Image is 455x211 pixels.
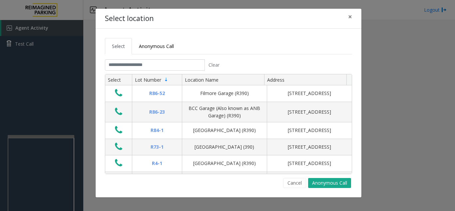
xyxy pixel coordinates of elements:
[283,178,306,188] button: Cancel
[186,127,263,134] div: [GEOGRAPHIC_DATA] (R390)
[105,74,132,86] th: Select
[267,77,284,83] span: Address
[136,143,178,151] div: R73-1
[185,77,219,83] span: Location Name
[308,178,351,188] button: Anonymous Call
[271,108,348,116] div: [STREET_ADDRESS]
[164,77,169,82] span: Sortable
[135,77,161,83] span: Lot Number
[343,9,357,25] button: Close
[348,12,352,21] span: ×
[186,160,263,167] div: [GEOGRAPHIC_DATA] (R390)
[186,143,263,151] div: [GEOGRAPHIC_DATA] (390)
[139,43,174,49] span: Anonymous Call
[271,127,348,134] div: [STREET_ADDRESS]
[112,43,125,49] span: Select
[186,90,263,97] div: Filmore Garage (R390)
[186,105,263,120] div: BCC Garage (Also known as ANB Garage) (R390)
[205,59,224,71] button: Clear
[136,127,178,134] div: R84-1
[136,108,178,116] div: R86-23
[136,90,178,97] div: R86-52
[271,160,348,167] div: [STREET_ADDRESS]
[271,143,348,151] div: [STREET_ADDRESS]
[136,160,178,167] div: R4-1
[105,38,352,54] ul: Tabs
[105,13,154,24] h4: Select location
[271,90,348,97] div: [STREET_ADDRESS]
[105,74,352,174] div: Data table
